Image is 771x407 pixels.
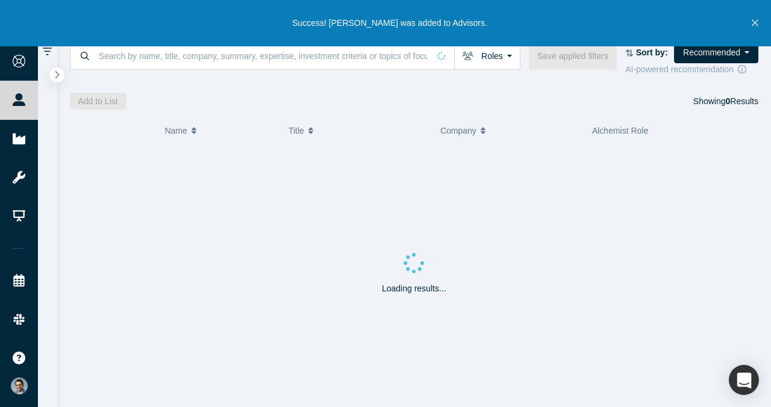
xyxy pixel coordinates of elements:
[70,93,126,110] button: Add to List
[289,118,304,143] span: Title
[98,42,429,70] input: Search by name, title, company, summary, expertise, investment criteria or topics of focus
[11,377,28,394] img: VP Singh's Account
[164,118,187,143] span: Name
[726,96,758,106] span: Results
[693,93,758,110] div: Showing
[592,126,648,135] span: Alchemist Role
[289,118,428,143] button: Title
[674,42,758,63] button: Recommended
[292,17,487,30] p: Success! [PERSON_NAME] was added to Advisors.
[454,42,520,70] button: Roles
[440,118,476,143] span: Company
[382,282,446,295] p: Loading results...
[529,42,617,70] button: Save applied filters
[625,63,758,76] div: AI-powered recommendation
[164,118,276,143] button: Name
[440,118,579,143] button: Company
[636,48,668,57] strong: Sort by:
[726,96,731,106] strong: 0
